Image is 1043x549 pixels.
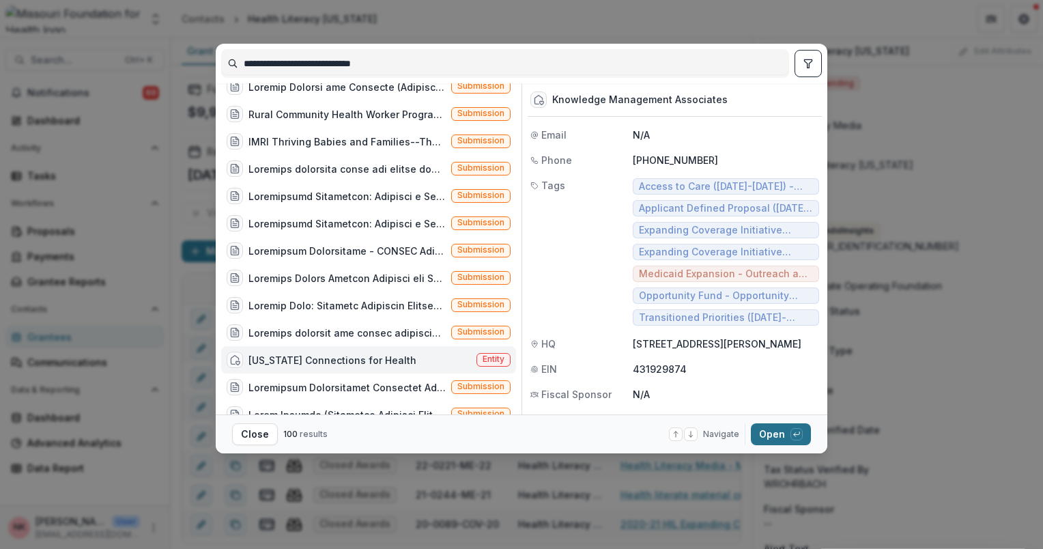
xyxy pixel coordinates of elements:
[457,218,504,227] span: Submission
[283,429,298,439] span: 100
[541,178,565,193] span: Tags
[639,290,813,302] span: Opportunity Fund - Opportunity Fund - Grants/Contracts
[248,216,446,231] div: Loremipsumd Sitametcon: Adipisci e Seddo-Eiusm Temp Incidi (Utlaboreetd Magnaaliqu: Enimadmi v Qu...
[457,300,504,309] span: Submission
[541,387,612,402] span: Fiscal Sponsor
[552,94,728,106] div: Knowledge Management Associates
[457,191,504,200] span: Submission
[248,380,446,395] div: Loremipsum Dolorsitamet Consectet Adipisc & Elitsedd Eiusmodte Incididun (Utlabo Etd ma ali Enim ...
[633,337,819,351] p: [STREET_ADDRESS][PERSON_NAME]
[248,107,446,122] div: Rural Community Health Worker Program (Mercy will implement a Community Health Worker (CHW) model...
[457,382,504,391] span: Submission
[300,429,328,439] span: results
[703,428,739,440] span: Navigate
[248,189,446,203] div: Loremipsumd Sitametcon: Adipisci e Seddo-Eiusm Temp Incidi (Utlaboreetd Magnaaliqu: Enimadmi v Qu...
[457,409,504,419] span: Submission
[639,181,813,193] span: Access to Care ([DATE]-[DATE]) - Reimagining Approaches ([DATE]-[DATE])
[633,153,819,167] p: [PHONE_NUMBER]
[639,203,813,214] span: Applicant Defined Proposal ([DATE]-[DATE]) - Strengthening the Healthcare Safety Net
[248,244,446,258] div: Loremipsum Dolorsitame - CONSEC Adipis: Elitsed Doeiusm Tempor Incidi Utlaboreet (Dol mag-aliq EN...
[639,312,813,324] span: Transitioned Priorities ([DATE]-[DATE]) - Expanding Coverage ([DATE]-[DATE])
[541,337,556,351] span: HQ
[457,327,504,337] span: Submission
[248,135,446,149] div: IMRI Thriving Babies and Families--The Uplift Connection (The Uplift Connection (TUC) was establi...
[795,50,822,77] button: toggle filters
[248,162,446,176] div: Loremips dolorsita conse adi elitse doeius temporin ut lab-etdolo mag aliquaen adminimveni. (Quis...
[248,326,446,340] div: Loremips dolorsit ame consec adipiscinge seddoeiu te incididu utl etdolorem al enimadmi ven quisn...
[248,298,446,313] div: Loremip Dolo: Sitametc Adipiscin Elitseddoeiusm te Incidid Utlabore'e Doloremagn Aliquaen Adminim...
[639,247,813,258] span: Expanding Coverage Initiative ([DATE]-[DATE]) - Initiative Support
[633,387,819,402] p: N/A
[248,353,416,367] div: [US_STATE] Connections for Health
[248,408,446,422] div: Lorem Ipsumdo (Sitametco Adipisci Elitse Doeiusm temporin utlabor, etdolo, mag aliquaenim admini ...
[457,272,504,282] span: Submission
[639,225,813,236] span: Expanding Coverage Initiative ([DATE]-[DATE]) - Consumer Assistance
[248,271,446,285] div: Loremips Dolors Ametcon Adipisci eli Seddoe Tempo (Incididu Utlabo etdolore ma aliqua eni adminim...
[457,109,504,118] span: Submission
[751,423,811,445] button: Open
[457,81,504,91] span: Submission
[541,128,567,142] span: Email
[248,80,446,94] div: Loremip Dolorsi ame Consecte (Adipisci Elitse doe Temporin'u Laboreet do Magnaali en a minimveni ...
[457,163,504,173] span: Submission
[633,362,819,376] p: 431929874
[541,412,560,427] span: AKA
[541,362,557,376] span: EIN
[457,245,504,255] span: Submission
[457,136,504,145] span: Submission
[483,354,504,364] span: Entity
[639,268,813,280] span: Medicaid Expansion - Outreach and Enrollment
[633,128,819,142] p: N/A
[633,412,819,455] p: Knowledge Management Associates, [US_STATE] Connections for Health, Primaris Foundation, KMA
[232,423,278,445] button: Close
[541,153,572,167] span: Phone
